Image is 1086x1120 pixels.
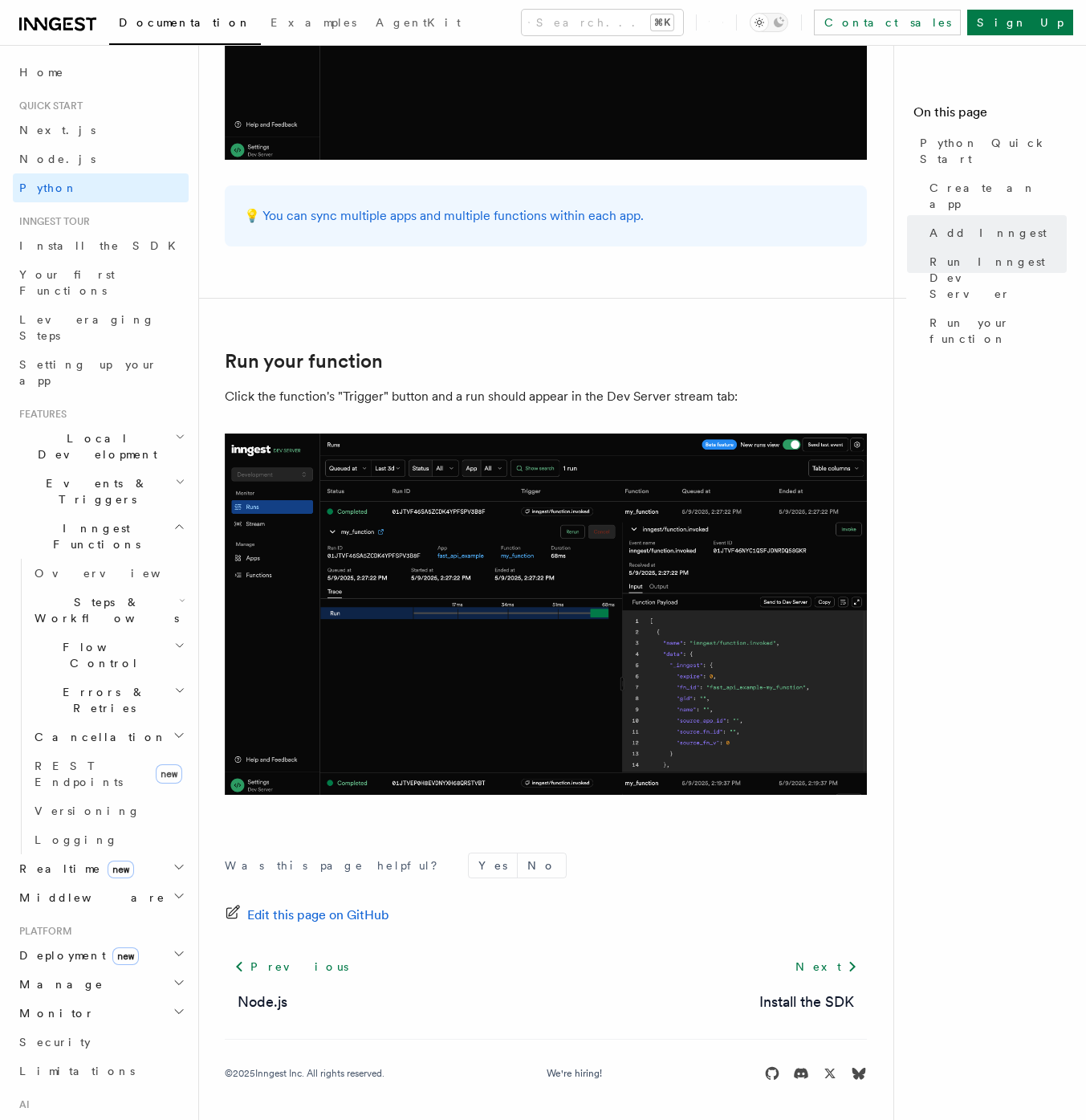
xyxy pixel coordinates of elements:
span: Security [19,1036,91,1049]
a: Node.js [13,145,189,173]
a: Versioning [28,796,189,825]
a: Sign Up [967,10,1073,35]
a: Setting up your app [13,350,189,395]
span: AgentKit [376,16,461,29]
span: Flow Control [28,639,174,671]
div: © 2025 Inngest Inc. All rights reserved. [225,1067,384,1080]
a: Install the SDK [759,991,854,1013]
a: Previous [225,952,357,981]
span: Steps & Workflows [28,594,179,626]
p: Was this page helpful? [225,857,449,874]
span: Your first Functions [19,268,115,297]
span: new [156,764,182,784]
span: Edit this page on GitHub [247,904,389,927]
a: Security [13,1028,189,1057]
a: REST Endpointsnew [28,751,189,796]
span: Quick start [13,100,83,112]
a: Run Inngest Dev Server [923,247,1067,308]
p: Click the function's "Trigger" button and a run should appear in the Dev Server stream tab: [225,385,867,408]
span: Monitor [13,1005,95,1021]
a: Next.js [13,116,189,145]
span: Leveraging Steps [19,313,155,342]
button: No [518,853,566,878]
a: Limitations [13,1057,189,1085]
a: Install the SDK [13,231,189,260]
a: Documentation [109,5,261,45]
button: Yes [469,853,517,878]
a: Contact sales [814,10,961,35]
a: Your first Functions [13,260,189,305]
button: Monitor [13,999,189,1028]
span: Setting up your app [19,358,157,387]
a: Logging [28,825,189,854]
a: Python Quick Start [913,128,1067,173]
button: Local Development [13,424,189,469]
a: We're hiring! [547,1067,602,1080]
span: Realtime [13,861,134,877]
button: Events & Triggers [13,469,189,514]
span: Limitations [19,1065,135,1077]
span: Errors & Retries [28,684,174,716]
span: Overview [35,567,200,580]
span: Logging [35,833,118,846]
button: Steps & Workflows [28,588,189,633]
a: Edit this page on GitHub [225,904,389,927]
span: Python Quick Start [920,135,1067,167]
span: Examples [270,16,356,29]
a: Python [13,173,189,202]
span: Add Inngest [929,225,1047,241]
img: quick-start-run.png [225,434,867,795]
button: Flow Control [28,633,189,678]
span: Features [13,408,67,421]
span: Manage [13,976,104,992]
span: Home [19,64,64,80]
div: Inngest Functions [13,559,189,854]
span: Cancellation [28,729,167,745]
a: Node.js [238,991,287,1013]
span: new [112,947,139,965]
button: Search...⌘K [522,10,683,35]
a: Overview [28,559,189,588]
span: Run Inngest Dev Server [929,254,1067,302]
a: Next [786,952,867,981]
span: Install the SDK [19,239,185,252]
span: new [108,861,134,878]
span: Node.js [19,153,96,165]
button: Manage [13,970,189,999]
a: Run your function [225,350,383,373]
span: Create an app [929,180,1067,212]
button: Cancellation [28,723,189,751]
button: Errors & Retries [28,678,189,723]
a: Examples [261,5,366,43]
a: Create an app [923,173,1067,218]
span: Platform [13,925,72,938]
span: Events & Triggers [13,475,175,507]
a: Home [13,58,189,87]
span: Local Development [13,430,175,462]
a: Add Inngest [923,218,1067,247]
span: Versioning [35,804,140,817]
span: Inngest tour [13,215,90,228]
span: Documentation [119,16,251,29]
button: Inngest Functions [13,514,189,559]
button: Toggle dark mode [750,13,788,32]
button: Deploymentnew [13,941,189,970]
span: REST Endpoints [35,760,123,788]
span: Inngest Functions [13,520,173,552]
span: AI [13,1098,30,1111]
a: Leveraging Steps [13,305,189,350]
span: Deployment [13,947,139,963]
button: Realtimenew [13,854,189,883]
button: Middleware [13,883,189,912]
span: Python [19,181,78,194]
span: Next.js [19,124,96,136]
span: Run your function [929,315,1067,347]
kbd: ⌘K [651,14,673,31]
a: Run your function [923,308,1067,353]
p: 💡 You can sync multiple apps and multiple functions within each app. [244,205,848,227]
a: AgentKit [366,5,470,43]
h4: On this page [913,103,1067,128]
span: Middleware [13,890,165,906]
